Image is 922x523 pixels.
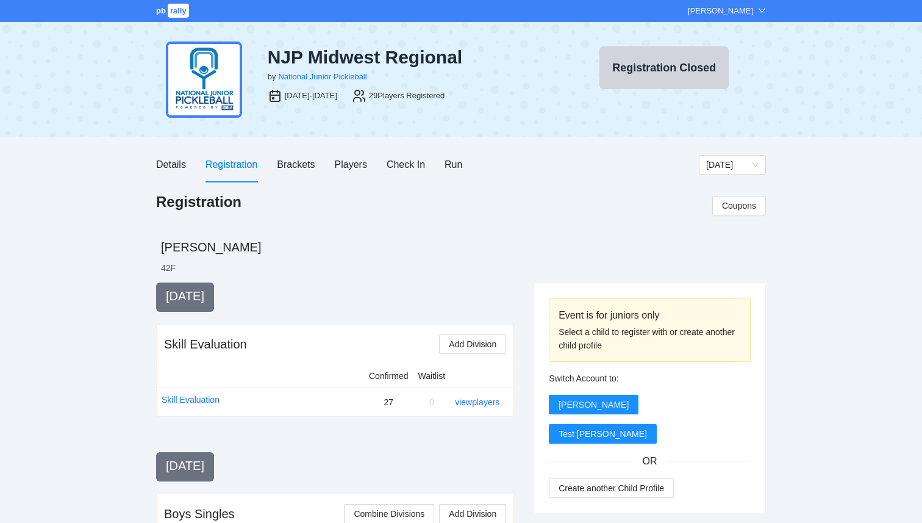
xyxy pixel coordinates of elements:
div: Event is for juniors only [559,308,741,323]
div: Waitlist [418,369,446,383]
span: down [758,7,766,15]
div: [DATE]-[DATE] [285,90,337,102]
div: Switch Account to: [549,372,751,385]
div: Select a child to register with or create another child profile [559,325,741,352]
span: Combine Divisions [354,507,424,521]
span: 0 [429,397,434,407]
button: Add Division [439,334,506,354]
span: pb [156,6,166,15]
span: Add Division [449,337,496,351]
a: National Junior Pickleball [278,72,366,81]
button: Coupons [712,196,766,215]
span: [DATE] [166,289,204,303]
button: [PERSON_NAME] [549,395,638,414]
div: Details [156,157,186,172]
td: 27 [364,388,413,416]
button: Create another Child Profile [549,478,674,498]
div: Skill Evaluation [164,336,247,353]
h2: [PERSON_NAME] [161,239,766,256]
div: [PERSON_NAME] [688,5,753,17]
div: Confirmed [369,369,409,383]
span: OR [633,453,667,469]
span: Friday [706,156,759,174]
span: rally [168,4,189,18]
div: Registration [205,157,257,172]
img: njp-logo2.png [166,41,242,118]
div: NJP Midwest Regional [268,46,553,68]
span: Add Division [449,507,496,521]
span: Create another Child Profile [559,482,664,495]
a: view players [455,397,499,407]
a: pbrally [156,6,191,15]
span: [PERSON_NAME] [559,398,629,411]
div: Brackets [277,157,315,172]
div: Boys Singles [164,505,235,522]
span: Coupons [722,199,756,212]
li: 42 F [161,262,176,274]
span: [DATE] [166,459,204,472]
div: Players [335,157,367,172]
div: Run [445,157,462,172]
h1: Registration [156,192,241,212]
div: by [268,71,276,83]
div: Check In [387,157,425,172]
div: 29 Players Registered [369,90,445,102]
span: Test [PERSON_NAME] [559,427,647,441]
button: Test [PERSON_NAME] [549,424,657,444]
a: Skill Evaluation [162,393,220,406]
button: Registration Closed [599,46,729,89]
